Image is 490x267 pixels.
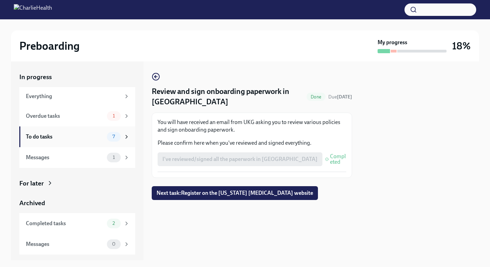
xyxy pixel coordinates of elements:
[330,154,346,165] span: Completed
[158,118,346,134] p: You will have received an email from UKG asking you to review various policies and sign onboardin...
[152,186,318,200] button: Next task:Register on the [US_STATE] [MEDICAL_DATA] website
[26,133,104,141] div: To do tasks
[109,113,119,118] span: 1
[19,147,135,168] a: Messages1
[26,240,104,248] div: Messages
[14,4,52,15] img: CharlieHealth
[26,93,121,100] div: Everything
[152,86,304,107] h4: Review and sign onboarding paperwork in [GEOGRAPHIC_DATA]
[19,199,135,208] a: Archived
[108,241,120,247] span: 0
[378,39,407,46] strong: My progress
[19,213,135,234] a: Completed tasks2
[26,112,104,120] div: Overdue tasks
[19,87,135,106] a: Everything
[328,94,352,100] span: September 12th, 2025 08:00
[452,40,471,52] h3: 18%
[19,179,135,188] a: For later
[158,139,346,147] p: Please confirm here when you've reviewed and signed everything.
[307,94,326,99] span: Done
[19,179,44,188] div: For later
[19,126,135,147] a: To do tasks7
[19,234,135,255] a: Messages0
[19,106,135,126] a: Overdue tasks1
[108,221,119,226] span: 2
[19,39,80,53] h2: Preboarding
[108,134,119,139] span: 7
[19,73,135,82] a: In progress
[26,220,104,227] div: Completed tasks
[157,190,313,197] span: Next task : Register on the [US_STATE] [MEDICAL_DATA] website
[109,155,119,160] span: 1
[26,154,104,161] div: Messages
[337,94,352,100] strong: [DATE]
[328,94,352,100] span: Due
